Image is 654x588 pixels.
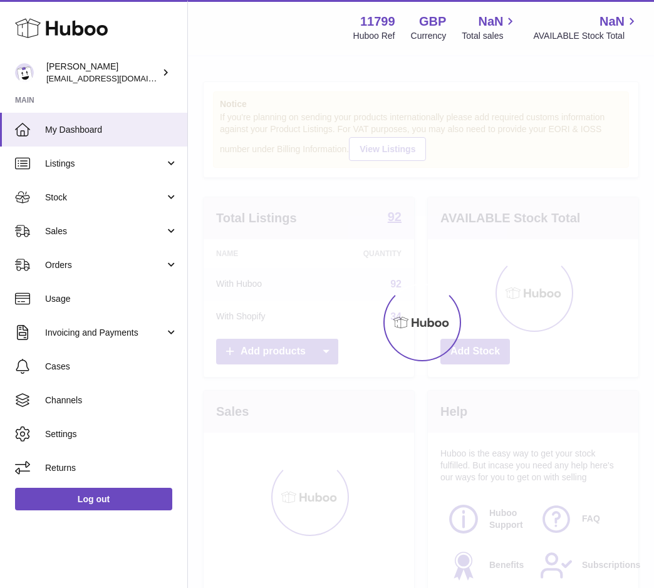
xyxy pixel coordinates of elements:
span: Sales [45,225,165,237]
div: Currency [411,30,447,42]
span: Orders [45,259,165,271]
span: My Dashboard [45,124,178,136]
strong: 11799 [360,13,395,30]
img: dionas@maisonflaneur.com [15,63,34,82]
div: [PERSON_NAME] [46,61,159,85]
span: NaN [599,13,625,30]
span: Stock [45,192,165,204]
span: Invoicing and Payments [45,327,165,339]
span: Channels [45,395,178,406]
span: NaN [478,13,503,30]
div: Huboo Ref [353,30,395,42]
a: Log out [15,488,172,510]
span: AVAILABLE Stock Total [533,30,639,42]
span: [EMAIL_ADDRESS][DOMAIN_NAME] [46,73,184,83]
a: NaN Total sales [462,13,517,42]
a: NaN AVAILABLE Stock Total [533,13,639,42]
span: Total sales [462,30,517,42]
span: Settings [45,428,178,440]
span: Returns [45,462,178,474]
span: Listings [45,158,165,170]
span: Usage [45,293,178,305]
strong: GBP [419,13,446,30]
span: Cases [45,361,178,373]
